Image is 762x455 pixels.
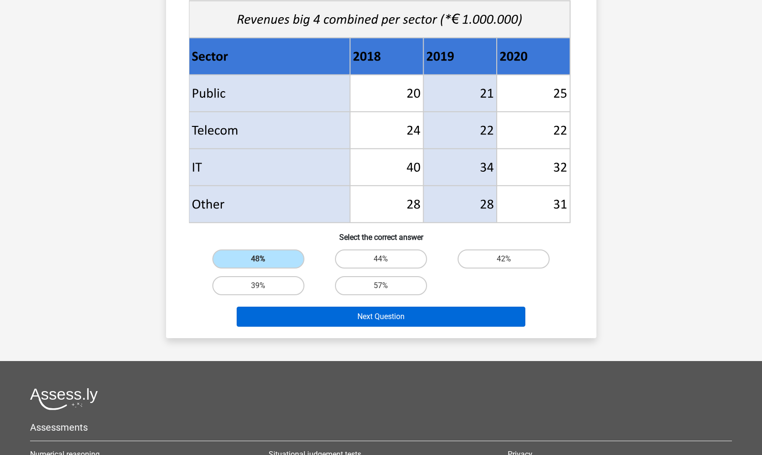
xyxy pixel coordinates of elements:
img: Assessly logo [30,388,98,410]
label: 44% [335,249,427,269]
h5: Assessments [30,422,732,433]
label: 57% [335,276,427,295]
h6: Select the correct answer [181,225,581,242]
label: 42% [458,249,550,269]
button: Next Question [237,307,525,327]
label: 39% [212,276,304,295]
label: 48% [212,249,304,269]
